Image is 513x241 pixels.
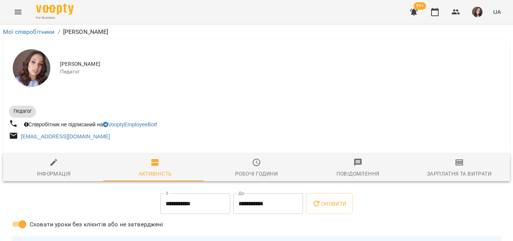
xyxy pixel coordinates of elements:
[493,8,501,16] span: UA
[13,49,50,87] img: Зоя Петровчук
[63,27,109,36] p: [PERSON_NAME]
[235,169,278,178] div: Робочі години
[36,4,74,15] img: Voopty Logo
[3,27,510,36] nav: breadcrumb
[37,169,71,178] div: Інформація
[36,15,74,20] span: For Business
[23,119,158,130] div: Співробітник не підписаний на !
[9,108,36,115] span: Педагог
[60,68,504,76] span: Педагог
[3,28,55,35] a: Мої співробітники
[139,169,172,178] div: Активність
[306,193,352,214] button: Оновити
[60,61,504,68] span: [PERSON_NAME]
[312,199,346,208] span: Оновити
[427,169,492,178] div: Зарплатня та Витрати
[103,121,155,127] a: VooptyEmployeeBot
[21,133,110,139] a: [EMAIL_ADDRESS][DOMAIN_NAME]
[490,5,504,19] button: UA
[30,220,163,229] span: Сховати уроки без клієнтів або не затверджені
[9,3,27,21] button: Menu
[58,27,60,36] li: /
[472,7,483,17] img: 8e6d9769290247367f0f90eeedd3a5ee.jpg
[414,2,426,10] span: 99+
[336,169,380,178] div: Повідомлення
